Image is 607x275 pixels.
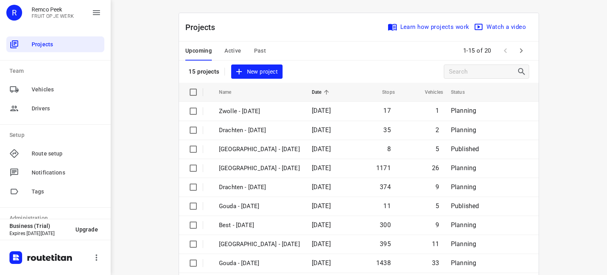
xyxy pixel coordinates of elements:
p: FRUIT OP JE WERK [32,13,74,19]
span: 1438 [376,259,391,267]
p: Gemeente Rotterdam - Thursday [219,145,300,154]
span: 35 [383,126,390,134]
span: Published [451,145,479,153]
p: Team [9,67,104,75]
p: Zwolle - Friday [219,107,300,116]
span: 11 [432,240,439,248]
span: Tags [32,188,101,196]
span: Status [451,87,475,97]
span: Upcoming [185,46,212,56]
span: Upgrade [75,226,98,233]
button: New project [231,64,283,79]
p: 15 projects [189,68,220,75]
span: Planning [451,221,476,229]
span: 9 [435,183,439,191]
span: New project [236,67,278,77]
span: Planning [451,126,476,134]
p: Gouda - Wednesday [219,202,300,211]
span: [DATE] [312,145,331,153]
span: 8 [387,145,391,153]
span: 1-15 of 20 [460,42,494,59]
span: Projects [32,40,101,49]
span: 2 [435,126,439,134]
span: [DATE] [312,164,331,172]
span: 26 [432,164,439,172]
span: [DATE] [312,183,331,191]
p: Remco Peek [32,6,74,13]
span: Planning [451,107,476,114]
p: Gouda - Tuesday [219,259,300,268]
span: Active [224,46,241,56]
div: Drivers [6,101,104,116]
p: Business (Trial) [9,223,69,229]
div: Vehicles [6,82,104,97]
div: Route setup [6,146,104,161]
span: Planning [451,240,476,248]
span: Vehicles [32,85,101,94]
p: Administration [9,214,104,222]
span: Planning [451,259,476,267]
p: Expires [DATE][DATE] [9,231,69,236]
span: Planning [451,183,476,191]
span: Previous Page [498,43,513,59]
p: Drachten - Thursday [219,126,300,135]
span: 33 [432,259,439,267]
p: Best - Tuesday [219,221,300,230]
p: Zwolle - Wednesday [219,164,300,173]
p: Setup [9,131,104,139]
span: [DATE] [312,259,331,267]
span: Name [219,87,242,97]
span: [DATE] [312,126,331,134]
input: Search projects [449,66,517,78]
span: 1171 [376,164,391,172]
span: [DATE] [312,202,331,210]
span: 5 [435,145,439,153]
div: Projects [6,36,104,52]
span: Published [451,202,479,210]
span: Notifications [32,169,101,177]
span: 300 [380,221,391,229]
div: Notifications [6,165,104,180]
span: 395 [380,240,391,248]
span: [DATE] [312,240,331,248]
div: Tags [6,184,104,199]
div: R [6,5,22,21]
span: Next Page [513,43,529,59]
span: 9 [435,221,439,229]
span: 17 [383,107,390,114]
button: Upgrade [69,222,104,237]
p: Drachten - Wednesday [219,183,300,192]
span: 11 [383,202,390,210]
span: Route setup [32,150,101,158]
span: Vehicles [415,87,443,97]
span: 5 [435,202,439,210]
span: [DATE] [312,221,331,229]
p: Projects [185,21,222,33]
span: 1 [435,107,439,114]
span: 374 [380,183,391,191]
span: Date [312,87,332,97]
p: Zwolle - Tuesday [219,240,300,249]
span: Planning [451,164,476,172]
span: [DATE] [312,107,331,114]
div: Search [517,67,529,76]
span: Past [254,46,266,56]
span: Stops [372,87,395,97]
span: Drivers [32,104,101,113]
